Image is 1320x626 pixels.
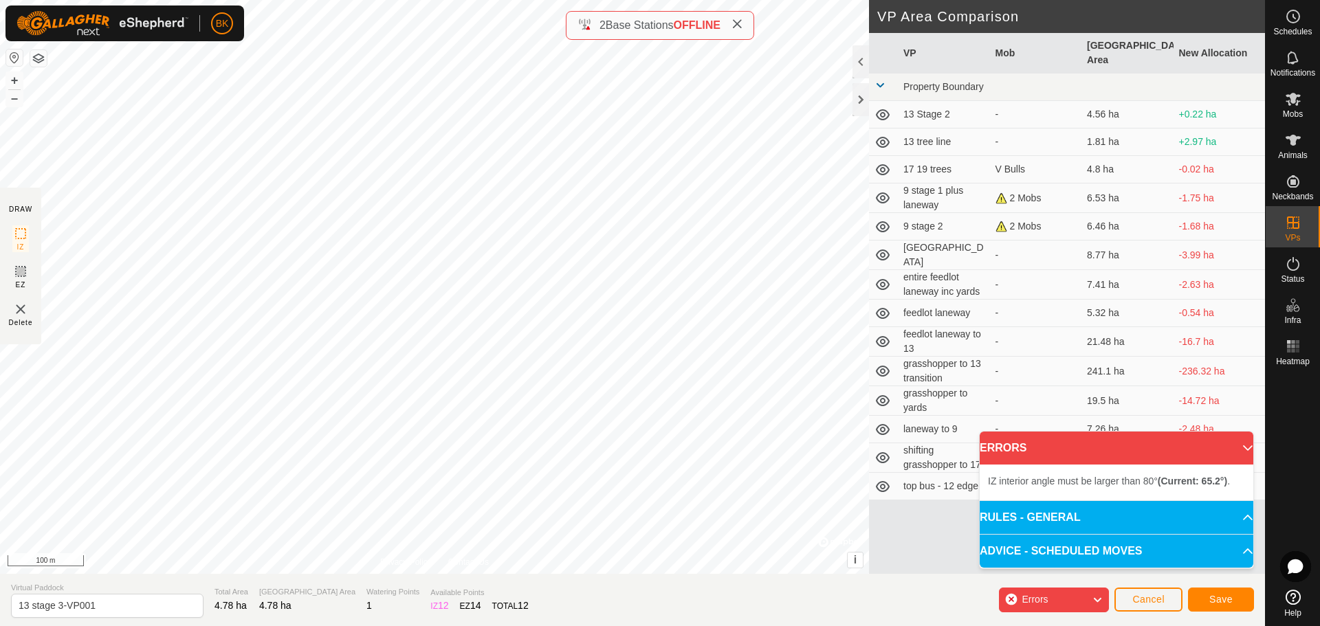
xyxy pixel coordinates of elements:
[1272,192,1313,201] span: Neckbands
[470,600,481,611] span: 14
[1081,101,1174,128] td: 4.56 ha
[1174,241,1266,270] td: -3.99 ha
[1081,386,1174,416] td: 19.5 ha
[259,600,291,611] span: 4.78 ha
[995,219,1077,234] div: 2 Mobs
[995,248,1077,262] div: -
[1158,476,1227,487] b: (Current: 65.2°)
[1081,416,1174,443] td: 7.26 ha
[995,394,1077,408] div: -
[1283,110,1303,118] span: Mobs
[898,473,990,500] td: top bus - 12 edge
[995,422,1077,436] div: -
[898,416,990,443] td: laneway to 9
[995,335,1077,349] div: -
[1174,270,1266,300] td: -2.63 ha
[1174,327,1266,357] td: -16.7 ha
[1188,588,1254,612] button: Save
[366,600,372,611] span: 1
[380,556,432,568] a: Privacy Policy
[1281,275,1304,283] span: Status
[430,599,448,613] div: IZ
[6,72,23,89] button: +
[980,535,1253,568] p-accordion-header: ADVICE - SCHEDULED MOVES
[9,204,32,214] div: DRAW
[848,552,863,568] button: i
[1081,33,1174,74] th: [GEOGRAPHIC_DATA] Area
[606,19,674,31] span: Base Stations
[1081,156,1174,183] td: 4.8 ha
[12,301,29,317] img: VP
[438,600,449,611] span: 12
[995,191,1077,205] div: 2 Mobs
[17,242,25,252] span: IZ
[980,509,1081,526] span: RULES - GENERAL
[898,33,990,74] th: VP
[995,278,1077,292] div: -
[11,582,203,594] span: Virtual Paddock
[898,300,990,327] td: feedlot laneway
[214,600,247,611] span: 4.78 ha
[898,443,990,473] td: shifting grasshopper to 17
[980,465,1253,500] p-accordion-content: ERRORS
[599,19,606,31] span: 2
[1174,183,1266,213] td: -1.75 ha
[1209,594,1233,605] span: Save
[1174,300,1266,327] td: -0.54 ha
[1276,357,1310,366] span: Heatmap
[1278,151,1308,159] span: Animals
[1081,183,1174,213] td: 6.53 ha
[1270,69,1315,77] span: Notifications
[1081,327,1174,357] td: 21.48 ha
[1022,594,1048,605] span: Errors
[903,81,984,92] span: Property Boundary
[898,357,990,386] td: grasshopper to 13 transition
[518,600,529,611] span: 12
[448,556,489,568] a: Contact Us
[259,586,355,598] span: [GEOGRAPHIC_DATA] Area
[898,241,990,270] td: [GEOGRAPHIC_DATA]
[9,317,33,328] span: Delete
[1081,270,1174,300] td: 7.41 ha
[1174,101,1266,128] td: +0.22 ha
[1174,213,1266,241] td: -1.68 ha
[1284,609,1301,617] span: Help
[6,90,23,107] button: –
[898,128,990,156] td: 13 tree line
[1284,316,1301,324] span: Infra
[898,101,990,128] td: 13 Stage 2
[995,364,1077,379] div: -
[1081,357,1174,386] td: 241.1 ha
[1081,213,1174,241] td: 6.46 ha
[995,306,1077,320] div: -
[216,16,229,31] span: BK
[16,280,26,290] span: EZ
[898,270,990,300] td: entire feedlot laneway inc yards
[990,33,1082,74] th: Mob
[1174,33,1266,74] th: New Allocation
[492,599,529,613] div: TOTAL
[980,440,1026,456] span: ERRORS
[1174,156,1266,183] td: -0.02 ha
[898,156,990,183] td: 17 19 trees
[1273,27,1312,36] span: Schedules
[854,554,857,566] span: i
[460,599,481,613] div: EZ
[980,432,1253,465] p-accordion-header: ERRORS
[430,587,528,599] span: Available Points
[1266,584,1320,623] a: Help
[1081,300,1174,327] td: 5.32 ha
[988,476,1230,487] span: IZ interior angle must be larger than 80° .
[30,50,47,67] button: Map Layers
[1081,241,1174,270] td: 8.77 ha
[366,586,419,598] span: Watering Points
[995,162,1077,177] div: V Bulls
[1174,416,1266,443] td: -2.48 ha
[1285,234,1300,242] span: VPs
[898,213,990,241] td: 9 stage 2
[1174,128,1266,156] td: +2.97 ha
[877,8,1265,25] h2: VP Area Comparison
[1174,357,1266,386] td: -236.32 ha
[16,11,188,36] img: Gallagher Logo
[674,19,720,31] span: OFFLINE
